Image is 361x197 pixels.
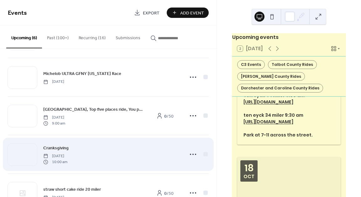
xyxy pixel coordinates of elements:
[6,25,42,48] button: Upcoming (6)
[243,119,293,125] a: [URL][DOMAIN_NAME]
[43,115,65,120] span: [DATE]
[244,163,254,173] div: 18
[43,79,64,85] span: [DATE]
[237,72,305,81] div: [PERSON_NAME] County Rides
[237,84,323,93] div: Dorchester and Caroline County Rides
[243,99,293,105] a: [URL][DOMAIN_NAME]
[43,120,65,126] span: 9:00 am
[164,190,174,197] span: / 50
[167,8,209,18] button: Add Event
[164,113,174,120] span: / 50
[43,71,121,77] span: Michelob ULTRA GFNY [US_STATE] Race
[42,25,74,48] button: Past (100+)
[232,34,346,41] div: Upcoming events
[143,10,160,16] span: Export
[43,144,69,152] a: Cranksgiving
[268,60,317,69] div: Talbot County Rides
[237,60,265,69] div: C3 Events
[8,7,27,19] span: Events
[149,111,180,121] a: 0/50
[164,112,167,120] b: 0
[237,92,341,138] div: Ten eyck 44 miler 9:00 am ten eyck 34 miler 9:30 am Park at 7-11 across the street.
[129,8,164,18] a: Export
[43,159,67,165] span: 10:00 am
[180,10,204,16] span: Add Event
[43,153,67,159] span: [DATE]
[43,106,143,113] a: [GEOGRAPHIC_DATA], Top five places ride, You pick the distance 9am
[43,70,121,77] a: Michelob ULTRA GFNY [US_STATE] Race
[74,25,111,48] button: Recurring (16)
[43,186,101,193] a: straw short cake ride 20 miler
[43,145,69,152] span: Cranksgiving
[243,174,254,179] div: Oct
[111,25,145,48] button: Submissions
